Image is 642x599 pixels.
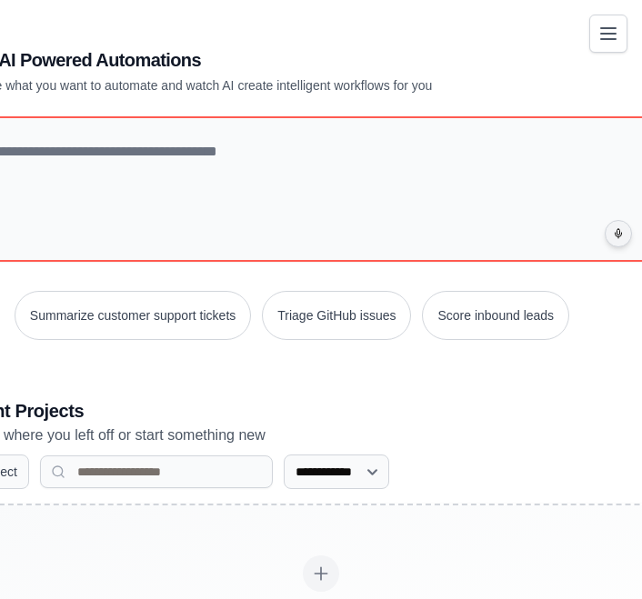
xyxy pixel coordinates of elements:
iframe: Chat Widget [551,512,642,599]
button: Summarize customer support tickets [15,291,251,340]
button: Click to speak your automation idea [605,220,632,247]
button: Triage GitHub issues [262,291,411,340]
button: Toggle navigation [589,15,627,53]
button: Score inbound leads [422,291,569,340]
